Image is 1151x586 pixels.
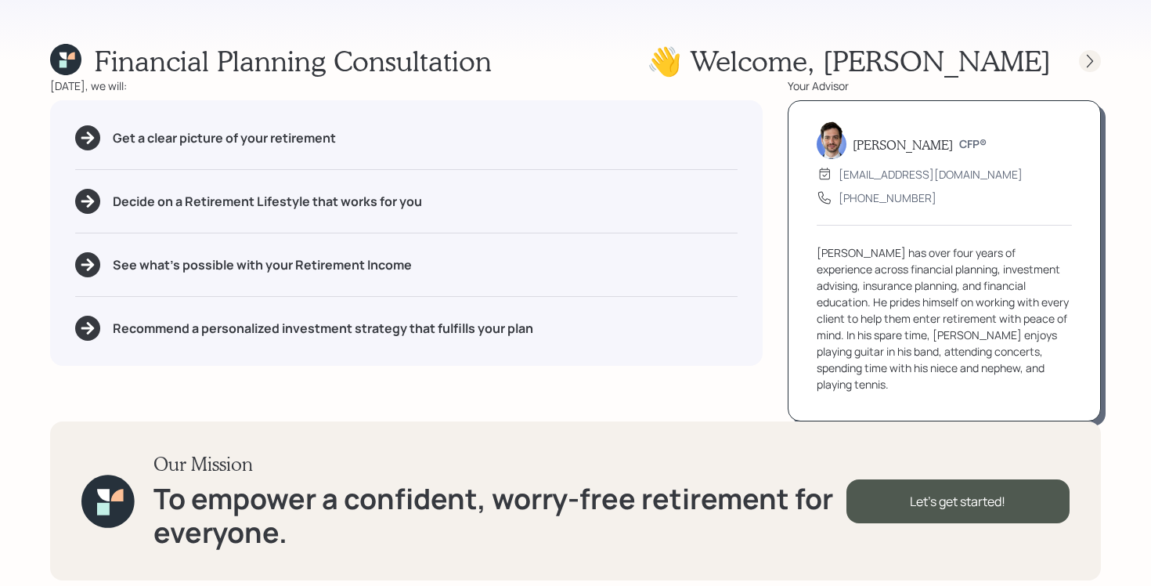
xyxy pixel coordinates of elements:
[113,131,336,146] h5: Get a clear picture of your retirement
[853,137,953,152] h5: [PERSON_NAME]
[647,44,1051,78] h1: 👋 Welcome , [PERSON_NAME]
[113,321,533,336] h5: Recommend a personalized investment strategy that fulfills your plan
[817,121,846,159] img: jonah-coleman-headshot.png
[113,194,422,209] h5: Decide on a Retirement Lifestyle that works for you
[113,258,412,273] h5: See what's possible with your Retirement Income
[50,78,763,94] div: [DATE], we will:
[817,244,1072,392] div: [PERSON_NAME] has over four years of experience across financial planning, investment advising, i...
[788,78,1101,94] div: Your Advisor
[839,166,1023,183] div: [EMAIL_ADDRESS][DOMAIN_NAME]
[959,138,987,151] h6: CFP®
[153,482,846,549] h1: To empower a confident, worry-free retirement for everyone.
[846,479,1070,523] div: Let's get started!
[153,453,846,476] h3: Our Mission
[839,190,936,206] div: [PHONE_NUMBER]
[94,44,492,78] h1: Financial Planning Consultation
